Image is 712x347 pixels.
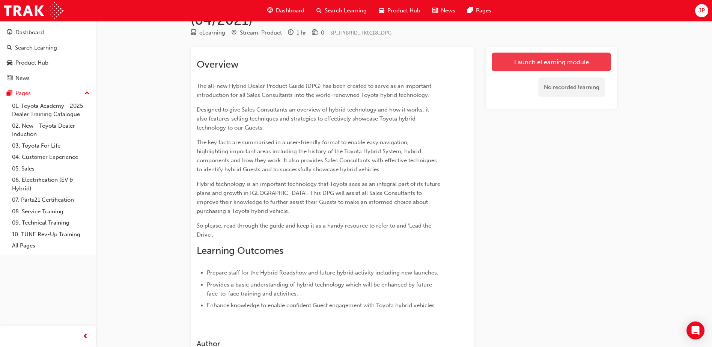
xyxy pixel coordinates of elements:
[426,3,461,18] a: news-iconNews
[698,6,705,15] span: JP
[9,217,93,229] a: 09. Technical Training
[197,83,433,98] span: The all-new Hybrid Dealer Product Guide (DPG) has been created to serve as an important introduct...
[461,3,497,18] a: pages-iconPages
[191,28,225,38] div: Type
[197,139,438,173] span: The key facts are summarised in a user-friendly format to enable easy navigation, highlighting im...
[288,30,294,36] span: clock-icon
[441,6,455,15] span: News
[321,29,324,37] div: 0
[191,30,196,36] span: learningResourceType_ELEARNING-icon
[4,2,63,19] img: Trak
[197,222,433,238] span: So please, read through the guide and keep it as a handy resource to refer to and ‘Lead the Drive'.
[297,29,306,37] div: 1 hr
[288,28,306,38] div: Duration
[373,3,426,18] a: car-iconProduct Hub
[9,120,93,140] a: 02. New - Toyota Dealer Induction
[3,56,93,70] a: Product Hub
[7,75,12,82] span: news-icon
[9,240,93,252] a: All Pages
[3,26,93,39] a: Dashboard
[432,6,438,15] span: news-icon
[15,28,44,37] div: Dashboard
[7,60,12,66] span: car-icon
[467,6,473,15] span: pages-icon
[83,332,88,341] span: prev-icon
[231,30,237,36] span: target-icon
[9,206,93,217] a: 08. Service Training
[310,3,373,18] a: search-iconSearch Learning
[379,6,384,15] span: car-icon
[276,6,304,15] span: Dashboard
[197,59,239,70] span: Overview
[9,100,93,120] a: 01. Toyota Academy - 2025 Dealer Training Catalogue
[3,71,93,85] a: News
[207,302,436,309] span: Enhance knowledge to enable confident Guest engagement with Toyota hybrid vehicles.
[9,194,93,206] a: 07. Parts21 Certification
[476,6,491,15] span: Pages
[3,86,93,100] button: Pages
[267,6,273,15] span: guage-icon
[9,140,93,152] a: 03. Toyota For Life
[15,59,48,67] div: Product Hub
[330,30,391,36] span: Learning resource code
[261,3,310,18] a: guage-iconDashboard
[312,30,318,36] span: money-icon
[695,4,708,17] button: JP
[197,181,442,214] span: Hybrid technology is an important technology that Toyota sees as an integral part of its future p...
[325,6,367,15] span: Search Learning
[9,229,93,240] a: 10. TUNE Rev-Up Training
[3,41,93,55] a: Search Learning
[199,29,225,37] div: eLearning
[3,24,93,86] button: DashboardSearch LearningProduct HubNews
[15,74,30,83] div: News
[240,29,282,37] div: Stream: Product
[9,151,93,163] a: 04. Customer Experience
[316,6,322,15] span: search-icon
[9,174,93,194] a: 06. Electrification (EV & Hybrid)
[7,90,12,97] span: pages-icon
[231,28,282,38] div: Stream
[686,321,704,339] div: Open Intercom Messenger
[15,89,31,98] div: Pages
[7,29,12,36] span: guage-icon
[492,53,611,71] a: Launch eLearning module
[84,89,90,98] span: up-icon
[207,281,434,297] span: Provides a basic understanding of hybrid technology which will be enhanced by future face-to-face...
[9,163,93,175] a: 05. Sales
[7,45,12,51] span: search-icon
[15,44,57,52] div: Search Learning
[312,28,324,38] div: Price
[538,77,605,97] div: No recorded learning
[197,106,431,131] span: Designed to give Sales Consultants an overview of hybrid technology and how it works, it also fea...
[197,245,283,256] span: Learning Outcomes
[207,269,438,276] span: Prepare staff for the Hybrid Roadshow and future hybrid activity including new launches.
[387,6,420,15] span: Product Hub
